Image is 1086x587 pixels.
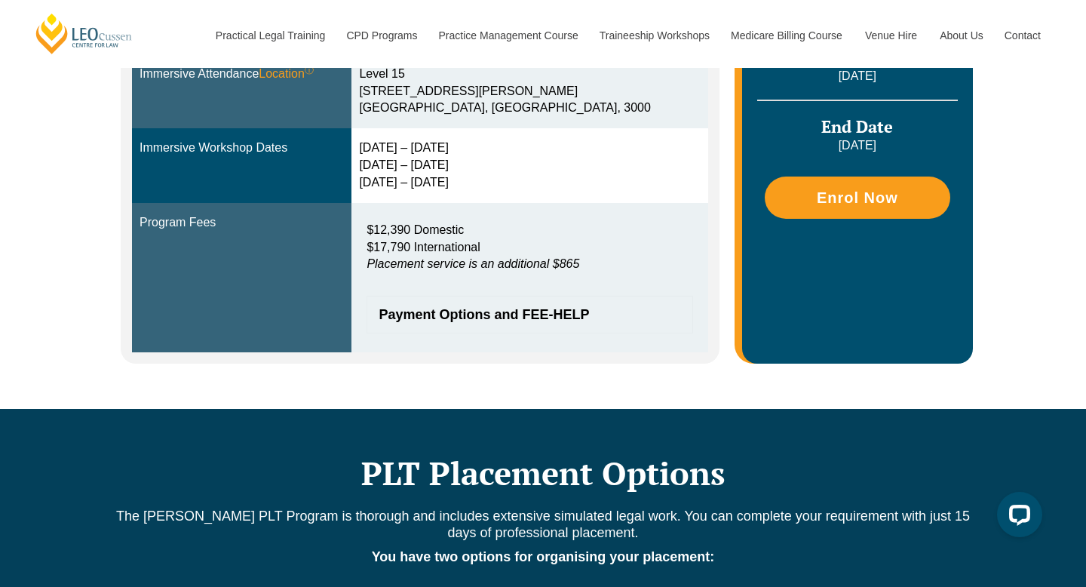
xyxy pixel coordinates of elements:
[204,3,336,68] a: Practical Legal Training
[305,65,314,75] sup: ⓘ
[335,3,427,68] a: CPD Programs
[993,3,1052,68] a: Contact
[757,137,958,154] p: [DATE]
[379,308,665,321] span: Payment Options and FEE-HELP
[367,223,464,236] span: $12,390 Domestic
[854,3,928,68] a: Venue Hire
[985,486,1048,549] iframe: LiveChat chat widget
[928,3,993,68] a: About Us
[817,190,898,205] span: Enrol Now
[359,66,700,118] div: Level 15 [STREET_ADDRESS][PERSON_NAME] [GEOGRAPHIC_DATA], [GEOGRAPHIC_DATA], 3000
[113,508,973,541] p: The [PERSON_NAME] PLT Program is thorough and includes extensive simulated legal work. You can co...
[113,454,973,492] h2: PLT Placement Options
[367,257,579,270] em: Placement service is an additional $865
[34,12,134,55] a: [PERSON_NAME] Centre for Law
[367,241,480,254] span: $17,790 International
[428,3,588,68] a: Practice Management Course
[588,3,719,68] a: Traineeship Workshops
[140,140,344,157] div: Immersive Workshop Dates
[821,115,893,137] span: End Date
[359,140,700,192] div: [DATE] – [DATE] [DATE] – [DATE] [DATE] – [DATE]
[765,177,950,219] a: Enrol Now
[757,68,958,85] p: [DATE]
[140,66,344,83] div: Immersive Attendance
[719,3,854,68] a: Medicare Billing Course
[259,66,314,83] span: Location
[140,214,344,232] div: Program Fees
[372,549,715,564] strong: You have two options for organising your placement:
